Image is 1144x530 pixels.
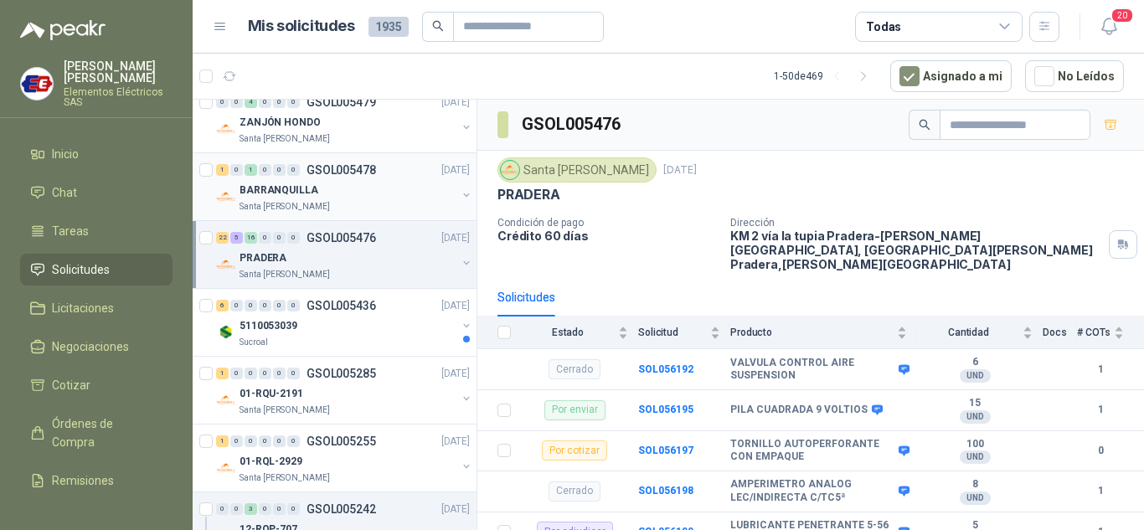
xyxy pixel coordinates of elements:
a: Licitaciones [20,292,173,324]
p: [DATE] [441,298,470,314]
p: KM 2 vía la tupia Pradera-[PERSON_NAME][GEOGRAPHIC_DATA], [GEOGRAPHIC_DATA][PERSON_NAME] Pradera ... [730,229,1102,271]
div: Por enviar [544,400,605,420]
p: GSOL005479 [307,96,376,108]
p: Sucroal [240,336,268,349]
div: 6 [216,300,229,311]
b: AMPERIMETRO ANALOG LEC/INDIRECTA C/TC5ª [730,478,894,504]
b: VALVULA CONTROL AIRE SUSPENSION [730,357,894,383]
div: 0 [259,503,271,515]
img: Company Logo [216,187,236,207]
b: 100 [917,438,1033,451]
a: 22 5 16 0 0 0 GSOL005476[DATE] Company LogoPRADERASanta [PERSON_NAME] [216,228,473,281]
p: Santa [PERSON_NAME] [240,132,330,146]
b: SOL056197 [638,445,693,456]
div: 1 [216,435,229,447]
div: 0 [245,368,257,379]
p: Crédito 60 días [497,229,717,243]
img: Company Logo [216,390,236,410]
th: Producto [730,316,917,349]
div: 0 [273,503,286,515]
div: UND [960,450,991,464]
img: Company Logo [501,161,519,179]
div: 5 [230,232,243,244]
span: Negociaciones [52,337,129,356]
span: Tareas [52,222,89,240]
a: 1 0 0 0 0 0 GSOL005285[DATE] Company Logo01-RQU-2191Santa [PERSON_NAME] [216,363,473,417]
b: 8 [917,478,1033,491]
div: 0 [287,232,300,244]
p: Santa [PERSON_NAME] [240,404,330,417]
a: Chat [20,177,173,208]
a: Solicitudes [20,254,173,286]
span: Órdenes de Compra [52,414,157,451]
b: SOL056192 [638,363,693,375]
div: 0 [230,435,243,447]
p: Santa [PERSON_NAME] [240,268,330,281]
p: [DATE] [441,95,470,111]
span: Solicitudes [52,260,110,279]
div: 0 [273,300,286,311]
div: Cerrado [549,481,600,502]
div: Solicitudes [497,288,555,306]
div: 0 [259,368,271,379]
a: Órdenes de Compra [20,408,173,458]
p: GSOL005285 [307,368,376,379]
div: 0 [287,435,300,447]
div: 0 [259,300,271,311]
span: search [919,119,930,131]
div: 0 [287,503,300,515]
span: 20 [1111,8,1134,23]
div: 0 [259,232,271,244]
p: ZANJÓN HONDO [240,115,321,131]
p: [DATE] [441,366,470,382]
div: 0 [245,435,257,447]
p: Santa [PERSON_NAME] [240,200,330,214]
a: Inicio [20,138,173,170]
div: Todas [866,18,901,36]
div: 3 [245,503,257,515]
img: Company Logo [21,68,53,100]
a: SOL056195 [638,404,693,415]
a: Remisiones [20,465,173,497]
img: Company Logo [216,255,236,275]
p: [DATE] [441,162,470,178]
b: PILA CUADRADA 9 VOLTIOS [730,404,868,417]
div: 0 [287,368,300,379]
p: PRADERA [497,186,560,203]
span: Licitaciones [52,299,114,317]
div: 0 [287,164,300,176]
b: 1 [1077,362,1124,378]
p: 01-RQL-2929 [240,454,302,470]
div: UND [960,410,991,424]
p: BARRANQUILLA [240,183,318,198]
p: GSOL005476 [307,232,376,244]
div: UND [960,491,991,505]
th: Cantidad [917,316,1043,349]
p: GSOL005255 [307,435,376,447]
a: Cotizar [20,369,173,401]
div: 0 [273,232,286,244]
div: 0 [230,164,243,176]
span: 1935 [368,17,409,37]
p: [DATE] [441,230,470,246]
div: 0 [273,164,286,176]
b: 0 [1077,443,1124,459]
p: [PERSON_NAME] [PERSON_NAME] [64,60,173,84]
a: Tareas [20,215,173,247]
div: UND [960,369,991,383]
div: 0 [216,503,229,515]
img: Company Logo [216,458,236,478]
th: # COTs [1077,316,1144,349]
p: 5110053039 [240,318,297,334]
p: Santa [PERSON_NAME] [240,471,330,485]
b: 1 [1077,483,1124,499]
div: Cerrado [549,359,600,379]
div: 22 [216,232,229,244]
a: Negociaciones [20,331,173,363]
span: Cotizar [52,376,90,394]
h1: Mis solicitudes [248,14,355,39]
button: 20 [1094,12,1124,42]
img: Logo peakr [20,20,106,40]
p: PRADERA [240,250,286,266]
